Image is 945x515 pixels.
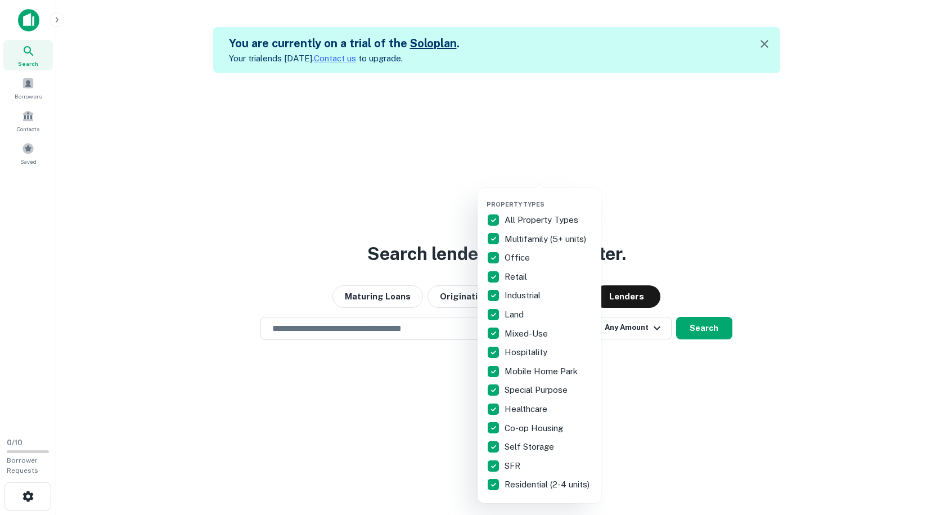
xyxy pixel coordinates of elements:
p: Healthcare [505,402,550,416]
p: Special Purpose [505,383,570,397]
p: Land [505,308,526,321]
iframe: Chat Widget [889,425,945,479]
p: Multifamily (5+ units) [505,232,588,246]
p: Self Storage [505,440,556,454]
p: Retail [505,270,529,284]
span: Property Types [487,201,544,208]
p: Hospitality [505,346,550,359]
p: Office [505,251,532,265]
p: Co-op Housing [505,422,565,435]
p: All Property Types [505,213,580,227]
p: Residential (2-4 units) [505,478,592,491]
p: Industrial [505,289,543,302]
p: SFR [505,459,523,473]
p: Mixed-Use [505,327,550,341]
p: Mobile Home Park [505,365,580,378]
